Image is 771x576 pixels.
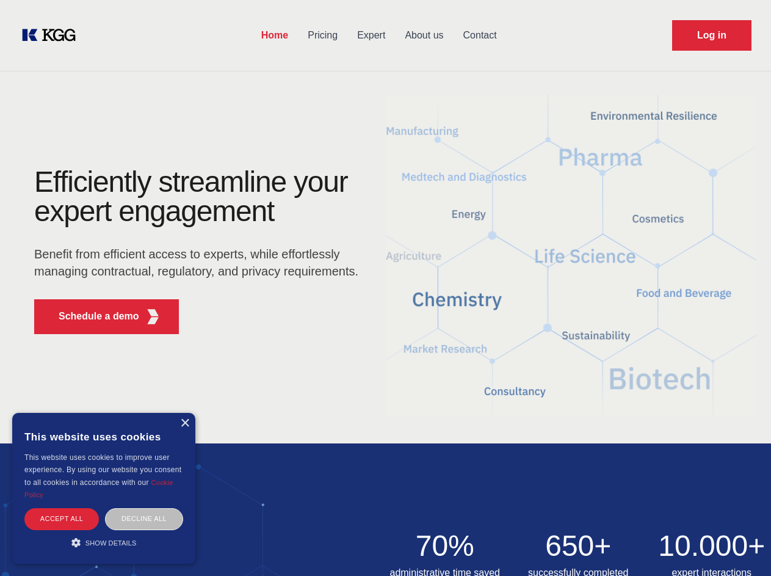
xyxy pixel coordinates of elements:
a: Pricing [298,20,347,51]
div: This website uses cookies [24,422,183,451]
a: Home [252,20,298,51]
span: This website uses cookies to improve user experience. By using our website you consent to all coo... [24,453,181,487]
img: KGG Fifth Element RED [145,309,161,324]
a: Expert [347,20,395,51]
a: About us [395,20,453,51]
p: Benefit from efficient access to experts, while effortlessly managing contractual, regulatory, an... [34,246,366,280]
img: KGG Fifth Element RED [386,79,757,431]
div: Close [180,419,189,428]
p: Schedule a demo [59,309,139,324]
div: Decline all [105,508,183,530]
div: Show details [24,536,183,549]
iframe: Chat Widget [710,517,771,576]
a: KOL Knowledge Platform: Talk to Key External Experts (KEE) [20,26,85,45]
a: Cookie Policy [24,479,173,498]
a: Request Demo [672,20,751,51]
h2: 650+ [519,531,638,561]
button: Schedule a demoKGG Fifth Element RED [34,299,179,334]
span: Show details [85,539,137,547]
a: Contact [454,20,507,51]
h2: 70% [386,531,505,561]
div: Accept all [24,508,99,530]
h1: Efficiently streamline your expert engagement [34,167,366,226]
